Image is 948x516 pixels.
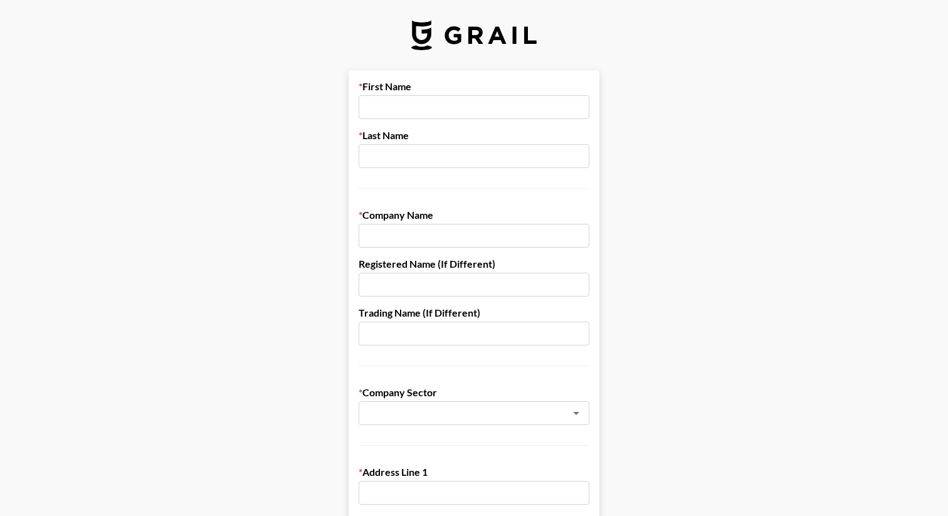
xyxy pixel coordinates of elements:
label: Company Name [359,209,589,221]
label: Registered Name (If Different) [359,258,589,270]
label: Last Name [359,129,589,142]
label: Trading Name (If Different) [359,307,589,319]
label: Address Line 1 [359,466,589,478]
button: Open [567,404,585,422]
label: First Name [359,80,589,93]
label: Company Sector [359,386,589,399]
img: Grail Talent Logo [411,20,537,50]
